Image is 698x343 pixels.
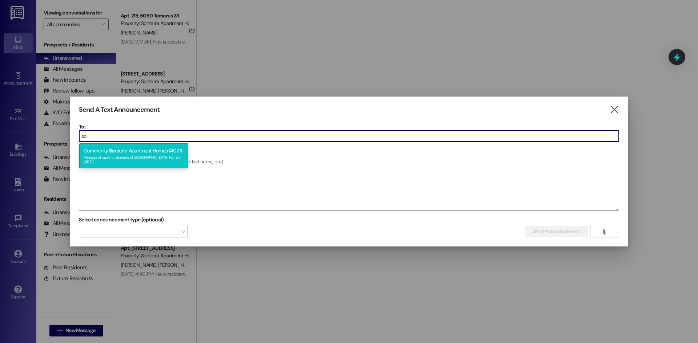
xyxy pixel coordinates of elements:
p: To: [79,123,619,130]
i:  [609,106,619,114]
div: Community: nterra Apartment Homes (4021) [79,143,188,168]
input: Type to select the units, buildings, or communities you want to message. (e.g. 'Unit 1A', 'Buildi... [79,131,619,142]
button: Send Announcement [525,226,588,237]
h3: Send A Text Announcement [79,106,160,114]
i:  [602,229,607,234]
span: So [109,147,115,154]
div: Message all current residents of [GEOGRAPHIC_DATA] Homes (4021) [84,154,184,164]
span: Send Announcement [532,228,581,235]
label: Select announcement type (optional) [79,214,164,225]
